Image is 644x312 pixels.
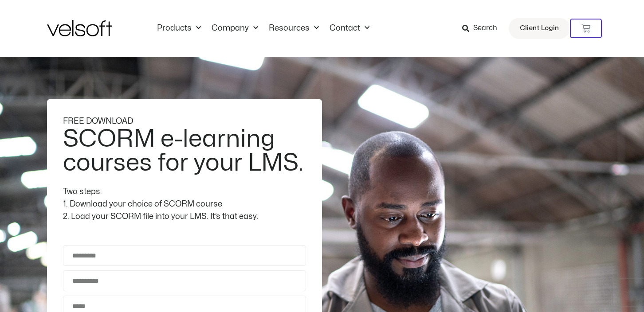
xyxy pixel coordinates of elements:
[63,115,306,128] div: FREE DOWNLOAD
[473,23,497,34] span: Search
[63,211,306,223] div: 2. Load your SCORM file into your LMS. It’s that easy.
[263,23,324,33] a: ResourcesMenu Toggle
[462,21,503,36] a: Search
[152,23,206,33] a: ProductsMenu Toggle
[324,23,375,33] a: ContactMenu Toggle
[63,198,306,211] div: 1. Download your choice of SCORM course
[206,23,263,33] a: CompanyMenu Toggle
[47,20,112,36] img: Velsoft Training Materials
[63,127,304,175] h2: SCORM e-learning courses for your LMS.
[152,23,375,33] nav: Menu
[520,23,559,34] span: Client Login
[63,186,306,198] div: Two steps:
[509,18,570,39] a: Client Login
